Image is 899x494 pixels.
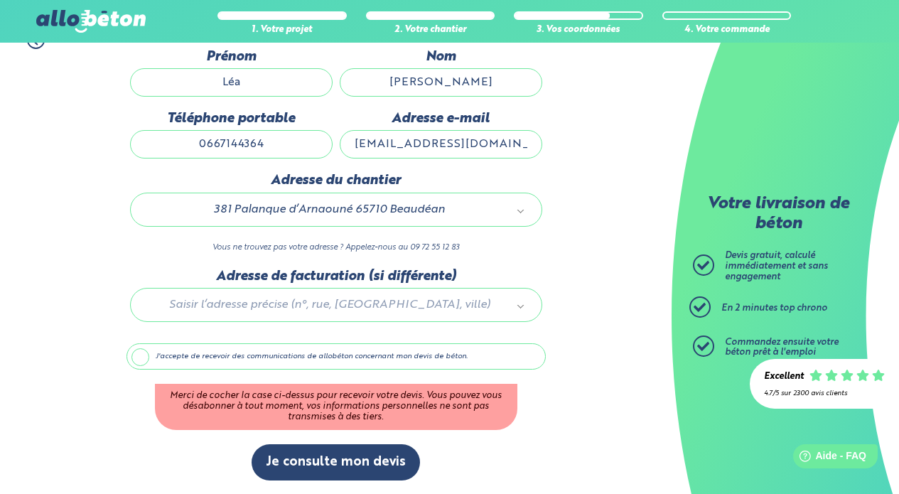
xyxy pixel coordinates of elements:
[130,111,333,127] label: Téléphone portable
[126,343,546,370] label: J'accepte de recevoir des communications de allobéton concernant mon devis de béton.
[130,49,333,65] label: Prénom
[773,439,883,478] iframe: Help widget launcher
[514,25,643,36] div: 3. Vos coordonnées
[130,173,542,188] label: Adresse du chantier
[130,68,333,97] input: Quel est votre prénom ?
[151,200,509,219] span: 381 Palanque d’Arnaouné 65710 Beaudéan
[36,10,146,33] img: allobéton
[130,241,542,254] p: Vous ne trouvez pas votre adresse ? Appelez-nous au 09 72 55 12 83
[340,111,542,127] label: Adresse e-mail
[340,130,542,159] input: ex : contact@allobeton.fr
[130,130,333,159] input: ex : 0642930817
[155,384,517,429] div: Merci de cocher la case ci-dessus pour recevoir votre devis. Vous pouvez vous désabonner à tout m...
[662,25,792,36] div: 4. Votre commande
[145,200,527,219] a: 381 Palanque d’Arnaouné 65710 Beaudéan
[252,444,420,480] button: Je consulte mon devis
[366,25,495,36] div: 2. Votre chantier
[217,25,347,36] div: 1. Votre projet
[340,68,542,97] input: Quel est votre nom de famille ?
[340,49,542,65] label: Nom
